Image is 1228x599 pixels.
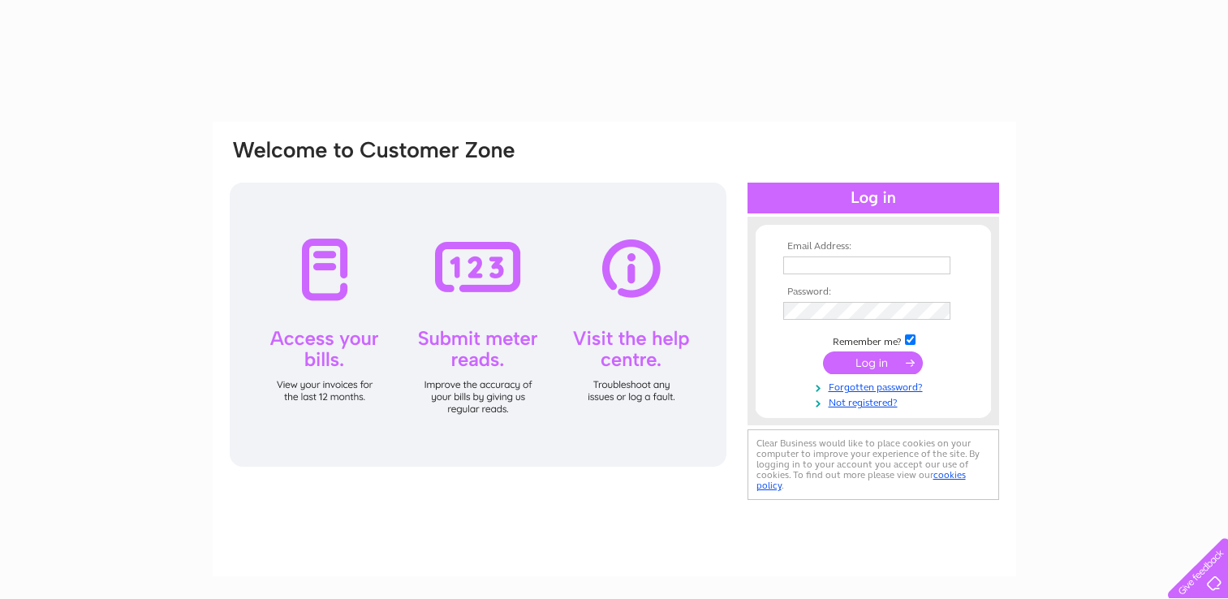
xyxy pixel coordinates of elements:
div: Clear Business would like to place cookies on your computer to improve your experience of the sit... [748,429,999,500]
th: Password: [779,287,967,298]
a: Forgotten password? [783,378,967,394]
th: Email Address: [779,241,967,252]
input: Submit [823,351,923,374]
a: Not registered? [783,394,967,409]
a: cookies policy [756,469,966,491]
td: Remember me? [779,332,967,348]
